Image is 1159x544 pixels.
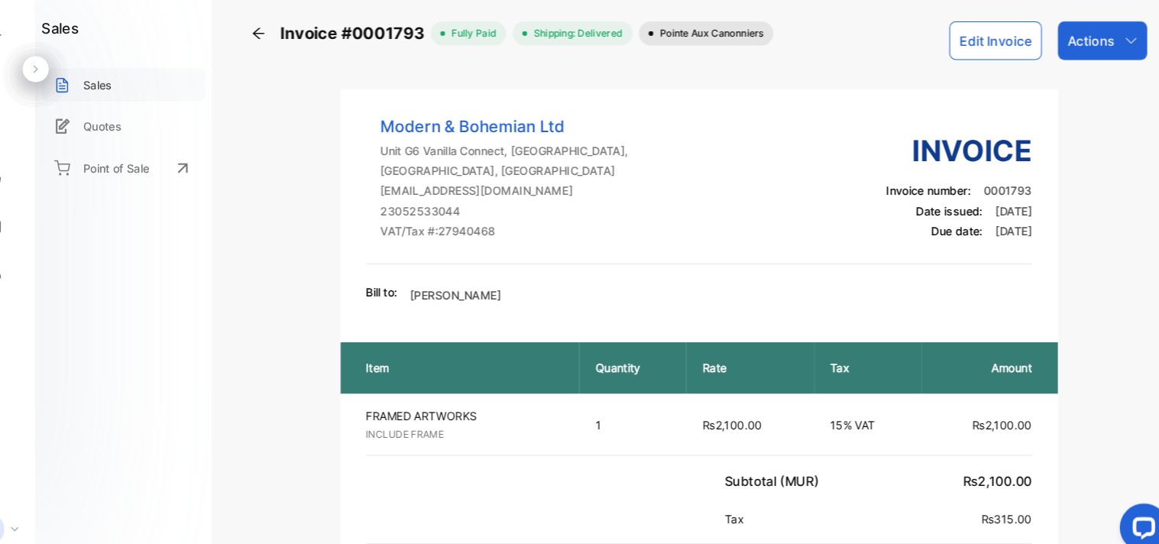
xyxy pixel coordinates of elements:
[122,160,185,176] p: Point of Sale
[928,221,977,234] span: Due date:
[83,24,118,45] h1: sales
[405,143,640,159] p: Unit G6 Vanilla Connect, [GEOGRAPHIC_DATA],
[914,202,977,215] span: Date issued:
[832,403,903,419] p: 15% VAT
[945,28,1033,65] button: Edit Invoice
[405,162,640,178] p: [GEOGRAPHIC_DATA], [GEOGRAPHIC_DATA]
[27,20,50,43] img: logo
[1057,37,1102,56] p: Actions
[885,183,966,196] span: Invoice number:
[1095,480,1159,544] iframe: LiveChat chat widget
[405,181,640,197] p: [EMAIL_ADDRESS][DOMAIN_NAME]
[83,73,238,104] a: Sales
[309,28,452,51] span: Invoice #0001793
[732,493,756,509] p: Tax
[976,494,1024,507] span: ₨315.00
[1048,28,1133,65] button: Actions
[544,33,635,47] span: Shipping: Delivered
[832,349,903,365] p: Tax
[405,117,640,140] p: Modern & Bohemian Ltd
[967,405,1024,418] span: ₨2,100.00
[609,349,680,365] p: Quantity
[989,202,1024,215] span: [DATE]
[934,349,1024,365] p: Amount
[978,183,1024,196] span: 0001793
[885,131,1024,172] h3: Invoice
[391,414,581,428] p: INCLUDE FRAME
[22,500,43,520] p: MR
[989,221,1024,234] span: [DATE]
[711,349,801,365] p: Rate
[959,458,1024,473] span: ₨2,100.00
[466,33,515,47] span: fully paid
[405,200,640,216] p: 23052533044
[391,277,421,293] p: Bill to:
[122,80,150,96] p: Sales
[83,151,238,184] a: Point of Sale
[732,456,827,474] p: Subtotal (MUR)
[405,219,640,235] p: VAT/Tax #: 27940468
[122,119,159,135] p: Quotes
[609,403,680,419] p: 1
[433,280,520,296] p: [PERSON_NAME]
[391,395,581,411] p: FRAMED ARTWORKS
[711,405,767,418] span: ₨2,100.00
[664,33,769,47] span: Pointe aux Canonniers
[83,112,238,143] a: Quotes
[391,349,578,365] p: Item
